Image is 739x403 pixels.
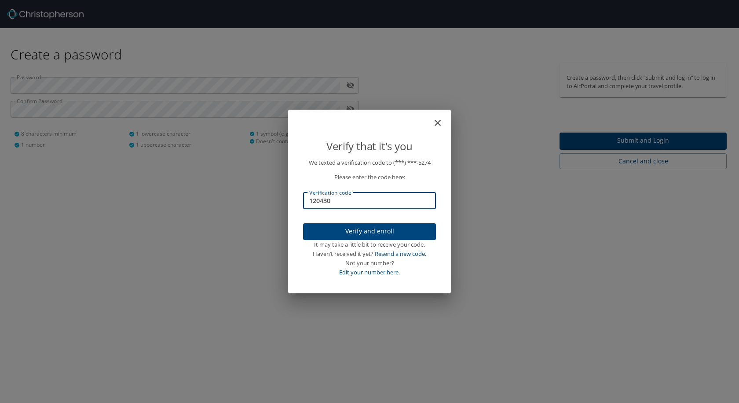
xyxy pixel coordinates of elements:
a: Edit your number here. [339,268,400,276]
span: Verify and enroll [310,226,429,237]
button: Verify and enroll [303,223,436,240]
div: Not your number? [303,259,436,268]
div: It may take a little bit to receive your code. [303,240,436,249]
p: Verify that it's you [303,138,436,155]
div: Haven’t received it yet? [303,249,436,259]
button: close [437,113,447,124]
p: We texted a verification code to (***) ***- 5274 [303,158,436,167]
a: Resend a new code. [375,250,426,258]
p: Please enter the code here: [303,173,436,182]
